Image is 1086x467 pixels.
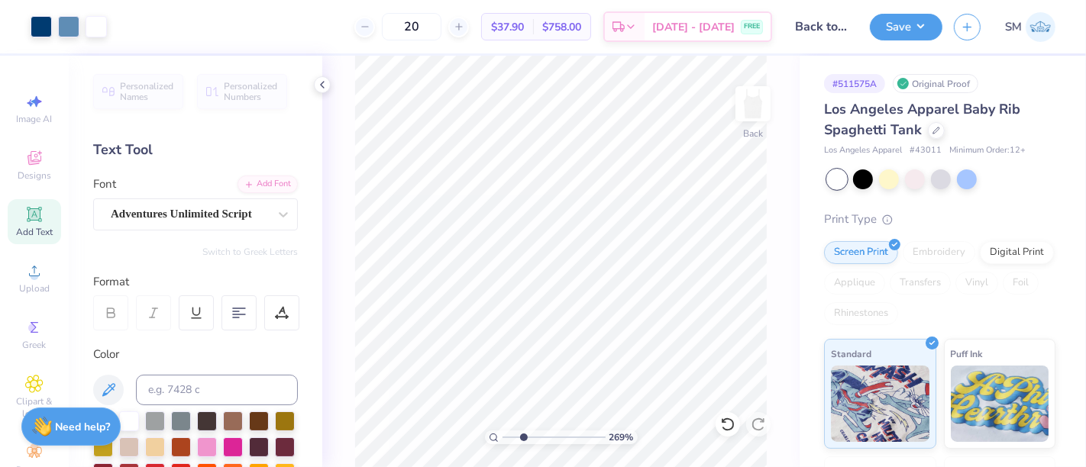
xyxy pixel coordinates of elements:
div: Rhinestones [824,302,898,325]
button: Save [870,14,942,40]
img: Back [738,89,768,119]
div: Screen Print [824,241,898,264]
span: $758.00 [542,19,581,35]
span: Personalized Names [120,81,174,102]
span: # 43011 [910,144,942,157]
input: Untitled Design [784,11,858,42]
div: Text Tool [93,140,298,160]
span: Greek [23,339,47,351]
img: Standard [831,366,929,442]
span: Image AI [17,113,53,125]
div: Print Type [824,211,1055,228]
span: Los Angeles Apparel Baby Rib Spaghetti Tank [824,100,1020,139]
a: SM [1005,12,1055,42]
span: Puff Ink [951,346,983,362]
strong: Need help? [56,420,111,434]
div: Back [743,127,763,140]
span: Los Angeles Apparel [824,144,902,157]
input: – – [382,13,441,40]
div: # 511575A [824,74,885,93]
span: SM [1005,18,1022,36]
span: Personalized Numbers [224,81,278,102]
input: e.g. 7428 c [136,375,298,405]
div: Applique [824,272,885,295]
div: Digital Print [980,241,1054,264]
span: $37.90 [491,19,524,35]
img: Puff Ink [951,366,1049,442]
span: Add Text [16,226,53,238]
span: FREE [744,21,760,32]
div: Transfers [890,272,951,295]
div: Color [93,346,298,363]
span: [DATE] - [DATE] [652,19,735,35]
span: Designs [18,169,51,182]
div: Add Font [238,176,298,193]
span: Upload [19,282,50,295]
button: Switch to Greek Letters [202,246,298,258]
div: Foil [1003,272,1039,295]
span: Clipart & logos [8,395,61,420]
span: 269 % [609,430,634,444]
div: Format [93,273,299,291]
div: Vinyl [955,272,998,295]
label: Font [93,176,116,193]
span: Standard [831,346,871,362]
span: Minimum Order: 12 + [949,144,1026,157]
div: Embroidery [903,241,975,264]
div: Original Proof [893,74,978,93]
img: Shruthi Mohan [1026,12,1055,42]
